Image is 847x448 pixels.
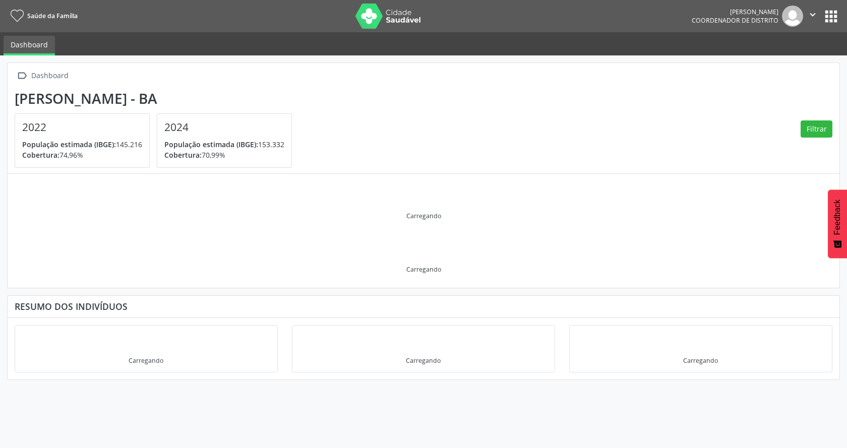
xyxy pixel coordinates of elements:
[22,150,142,160] p: 74,96%
[833,200,842,235] span: Feedback
[27,12,78,20] span: Saúde da Família
[15,90,299,107] div: [PERSON_NAME] - BA
[22,140,116,149] span: População estimada (IBGE):
[807,9,818,20] i: 
[22,150,59,160] span: Cobertura:
[15,69,70,83] a:  Dashboard
[164,121,284,134] h4: 2024
[406,356,441,365] div: Carregando
[692,16,778,25] span: Coordenador de Distrito
[7,8,78,24] a: Saúde da Família
[4,36,55,55] a: Dashboard
[164,150,202,160] span: Cobertura:
[828,189,847,258] button: Feedback - Mostrar pesquisa
[406,265,441,274] div: Carregando
[803,6,822,27] button: 
[29,69,70,83] div: Dashboard
[129,356,163,365] div: Carregando
[692,8,778,16] div: [PERSON_NAME]
[164,150,284,160] p: 70,99%
[683,356,718,365] div: Carregando
[822,8,840,25] button: apps
[406,212,441,220] div: Carregando
[22,139,142,150] p: 145.216
[164,140,258,149] span: População estimada (IBGE):
[164,139,284,150] p: 153.332
[15,69,29,83] i: 
[782,6,803,27] img: img
[15,301,832,312] div: Resumo dos indivíduos
[801,120,832,138] button: Filtrar
[22,121,142,134] h4: 2022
